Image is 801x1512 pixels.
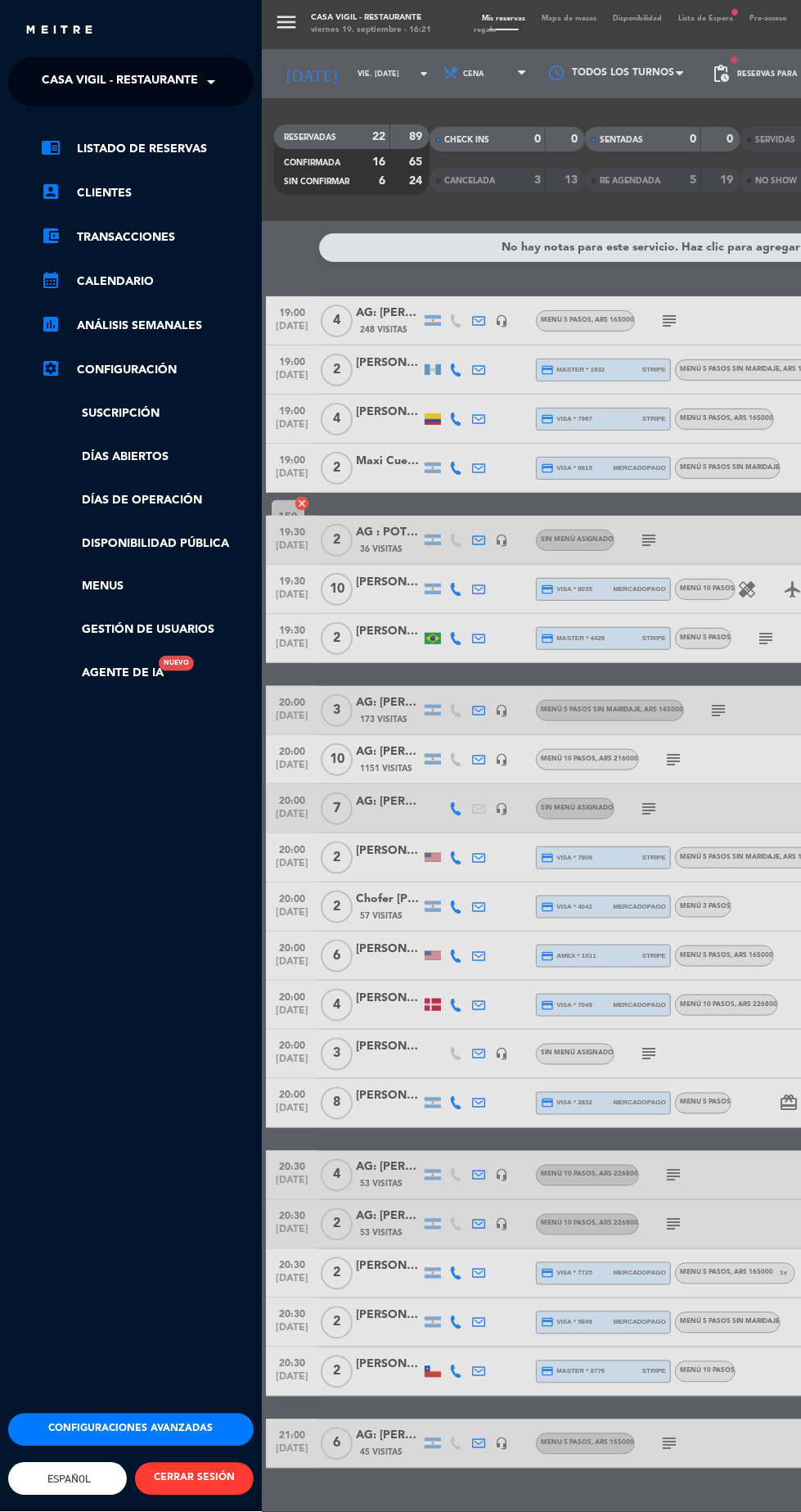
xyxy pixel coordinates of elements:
[41,139,254,159] a: chrome_reader_modeListado de Reservas
[41,664,164,683] a: Agente de IANuevo
[44,1474,92,1486] span: Español
[41,270,61,290] i: calendar_month
[41,183,254,203] a: account_boxClientes
[41,404,254,423] a: Suscripción
[41,535,254,553] a: Disponibilidad pública
[41,448,254,467] a: Días abiertos
[41,491,254,510] a: Días de Operación
[41,226,61,246] i: account_balance_wallet
[41,182,61,201] i: account_box
[41,360,254,380] a: Configuración
[41,359,61,378] i: settings_applications
[41,272,254,291] a: calendar_monthCalendario
[41,314,61,334] i: assessment
[41,138,61,157] i: chrome_reader_mode
[25,25,94,37] img: MEITRE
[135,1463,254,1496] button: CERRAR SESIÓN
[41,316,254,336] a: assessmentANÁLISIS SEMANALES
[8,1414,254,1447] button: Configuraciones avanzadas
[159,656,194,671] div: Nuevo
[41,577,254,596] a: Menus
[41,621,254,639] a: Gestión de usuarios
[41,228,254,247] a: account_balance_walletTransacciones
[42,65,198,99] span: Casa Vigil - Restaurante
